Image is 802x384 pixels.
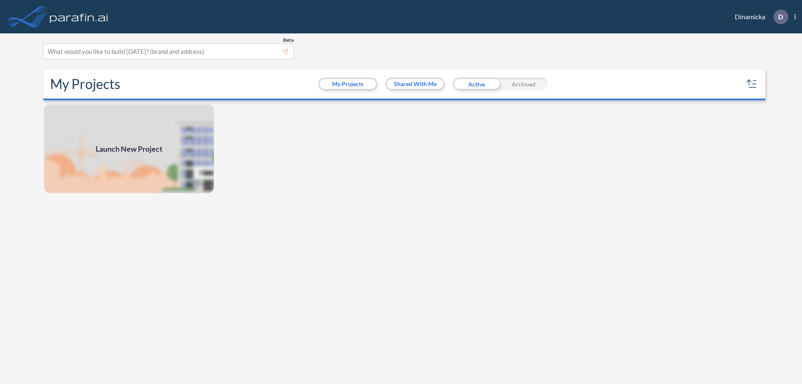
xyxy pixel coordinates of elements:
[778,13,783,20] p: D
[96,143,162,155] span: Launch New Project
[320,79,376,89] button: My Projects
[745,77,759,91] button: sort
[43,104,215,194] a: Launch New Project
[453,78,500,90] div: Active
[283,37,294,43] span: Beta
[722,10,796,24] div: Dinamicka
[387,79,443,89] button: Shared With Me
[48,8,110,25] img: logo
[50,76,120,92] h2: My Projects
[500,78,547,90] div: Archived
[43,104,215,194] img: add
